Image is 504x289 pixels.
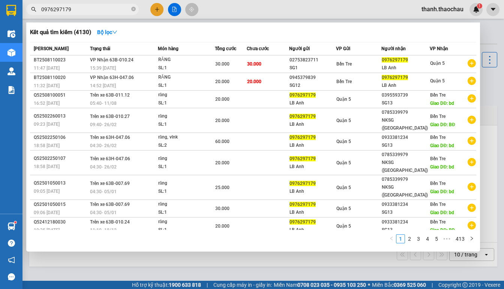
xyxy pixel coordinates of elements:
div: Q52501050015 [34,201,88,209]
a: 3 [414,235,423,243]
h3: Kết quả tìm kiếm ( 4130 ) [30,28,91,36]
li: 2 [405,234,414,243]
a: 4 [423,235,432,243]
a: 1 [396,235,405,243]
li: 3 [414,234,423,243]
span: Bến Tre [430,92,445,98]
span: Quận 5 [430,78,445,83]
div: 0933381234 [382,134,430,142]
span: Bến Tre [430,219,445,225]
span: VP Gửi [336,46,350,51]
span: plus-circle [468,94,476,103]
div: LB Anh [382,64,430,72]
span: plus-circle [468,137,476,145]
li: 413 [453,234,467,243]
span: 0976297179 [289,135,316,140]
div: SG13 [382,226,430,234]
span: Quận 5 [336,118,351,123]
div: Q52412180030 [34,218,88,226]
span: Trên xe 63H-047.06 [90,135,130,140]
span: 04:30 - 26/02 [90,164,117,170]
span: Người gửi [289,46,310,51]
div: NKSG ([GEOGRAPHIC_DATA]) [382,183,430,199]
span: 0976297179 [289,181,316,186]
div: 0785339979 [382,109,430,116]
img: warehouse-icon [7,67,15,75]
span: Giao DĐ: bd [430,210,454,215]
span: Trên xe 63B-010.24 [90,219,130,225]
div: RĂNG [158,56,214,64]
span: Bến Tre [336,79,352,84]
li: Next 5 Pages [441,234,453,243]
div: BT2508110023 [34,56,88,64]
span: 0976297179 [289,156,316,161]
div: 02753823711 [289,56,336,64]
span: 09:06 [DATE] [34,210,60,215]
li: Previous Page [387,234,396,243]
div: 0785339979 [382,176,430,183]
span: plus-circle [468,59,476,67]
span: 04:30 - 05/01 [90,189,117,194]
span: message [8,273,15,280]
span: VP Nhận [430,46,448,51]
div: NKSG ([GEOGRAPHIC_DATA]) [382,116,430,132]
span: Quận 5 [336,206,351,211]
span: Trạng thái [90,46,110,51]
span: 09:05 [DATE] [34,189,60,194]
a: 5 [432,235,441,243]
span: Trên xe 63B-011.12 [90,92,130,98]
img: warehouse-icon [7,49,15,57]
span: Giao DĐ: bd [430,143,454,148]
div: SG13 [382,99,430,107]
div: răng [158,218,214,226]
span: 18:58 [DATE] [34,143,60,148]
div: BT2508110020 [34,74,88,82]
span: 60.000 [215,139,229,144]
span: 0976297179 [382,57,408,63]
span: Món hàng [158,46,178,51]
span: ••• [441,234,453,243]
div: Q52508100051 [34,91,88,99]
span: Bến Tre [430,156,445,161]
div: LB Anh [382,82,430,89]
span: 10:35 [DATE] [34,228,60,233]
div: LB Anh [289,226,336,234]
span: search [31,7,36,12]
span: Giao DĐ: bd [430,101,454,106]
span: Bến Tre [430,135,445,140]
span: plus-circle [468,183,476,191]
div: Q52501050013 [34,179,88,187]
div: răng [158,179,214,188]
span: Trên xe 63H-047.06 [90,156,130,161]
button: Bộ lọcdown [91,26,123,38]
a: 2 [405,235,414,243]
span: 04:30 - 26/02 [90,143,117,148]
img: warehouse-icon [7,222,15,230]
span: Quận 5 [430,61,445,66]
span: 11:10 - 18/12 [90,228,117,233]
span: Giao DĐ: bd [430,164,454,170]
span: Quận 5 [336,97,351,102]
input: Tìm tên, số ĐT hoặc mã đơn [41,5,130,13]
img: solution-icon [7,86,15,94]
span: 11:32 [DATE] [34,83,60,88]
span: 20.000 [215,79,229,84]
span: 20.000 [215,160,229,165]
div: SL: 2 [158,142,214,150]
img: logo-vxr [6,5,16,16]
div: 0933381234 [382,201,430,209]
span: 0976297179 [289,202,316,207]
div: SG12 [289,82,336,89]
div: răng, vlnk [158,133,214,142]
span: 0976297179 [289,92,316,98]
div: răng [158,155,214,163]
div: 0785339979 [382,151,430,159]
span: 20.000 [247,79,261,84]
button: right [467,234,476,243]
span: Quận 5 [336,223,351,229]
span: Bến Tre [430,181,445,186]
span: Quận 5 [336,139,351,144]
div: LB Anh [289,188,336,195]
div: SL: 1 [158,64,214,72]
span: Giao DĐ: BD [430,228,455,233]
